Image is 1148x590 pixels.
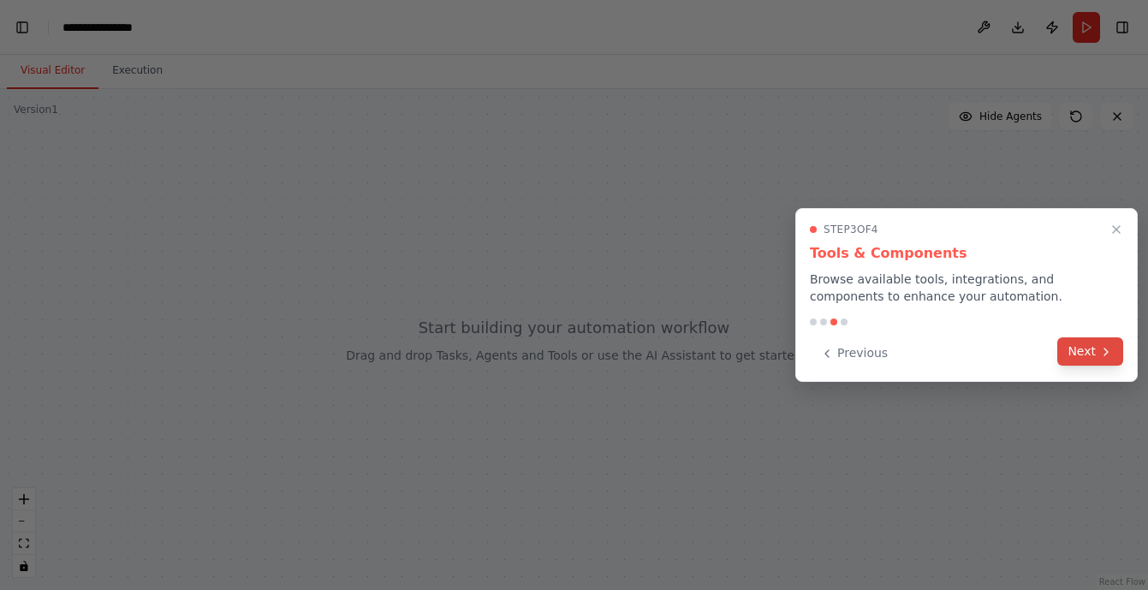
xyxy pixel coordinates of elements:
button: Hide left sidebar [10,15,34,39]
button: Next [1057,337,1123,366]
button: Previous [810,339,898,367]
span: Step 3 of 4 [824,223,878,236]
p: Browse available tools, integrations, and components to enhance your automation. [810,271,1123,305]
h3: Tools & Components [810,243,1123,264]
button: Close walkthrough [1106,219,1127,240]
